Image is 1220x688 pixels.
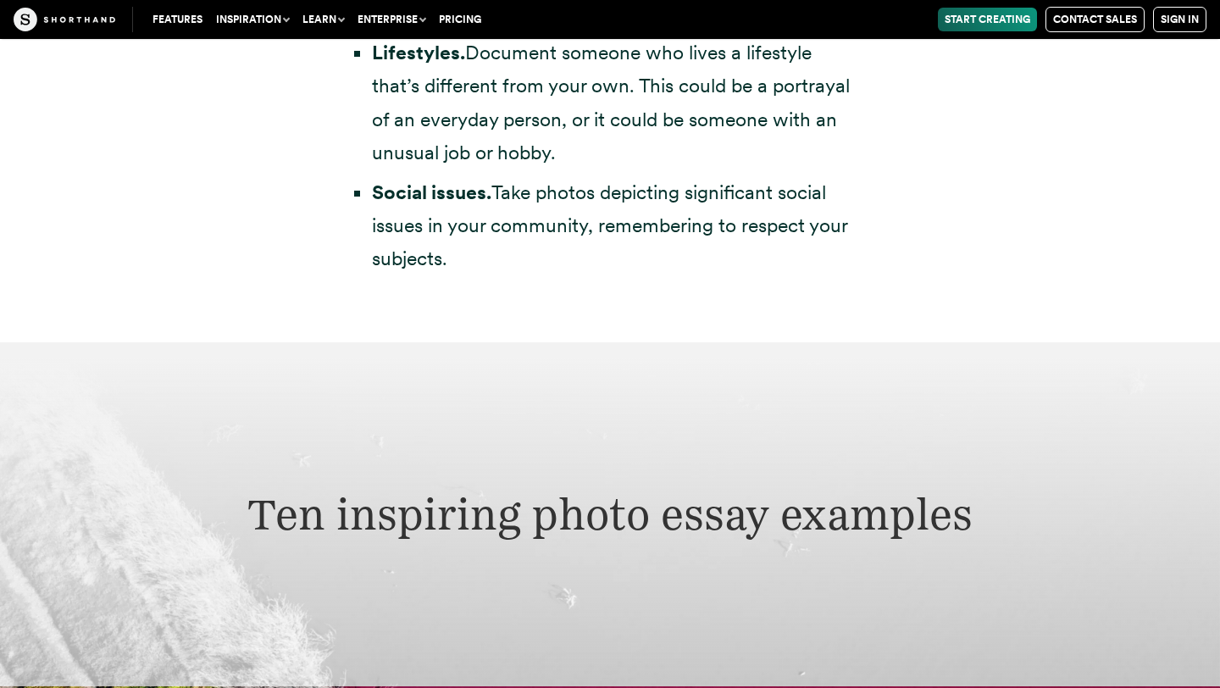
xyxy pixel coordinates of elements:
li: Take photos depicting significant social issues in your community, remembering to respect your su... [372,176,864,275]
a: Start Creating [938,8,1037,31]
a: Contact Sales [1045,7,1145,32]
a: Features [146,8,209,31]
h2: Ten inspiring photo essay examples [130,488,1090,541]
li: Document someone who lives a lifestyle that’s different from your own. This could be a portrayal ... [372,36,864,169]
button: Enterprise [351,8,432,31]
button: Inspiration [209,8,296,31]
strong: Lifestyles. [372,41,465,64]
strong: Social issues. [372,180,491,204]
img: The Craft [14,8,115,31]
a: Pricing [432,8,488,31]
button: Learn [296,8,351,31]
a: Sign in [1153,7,1206,32]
